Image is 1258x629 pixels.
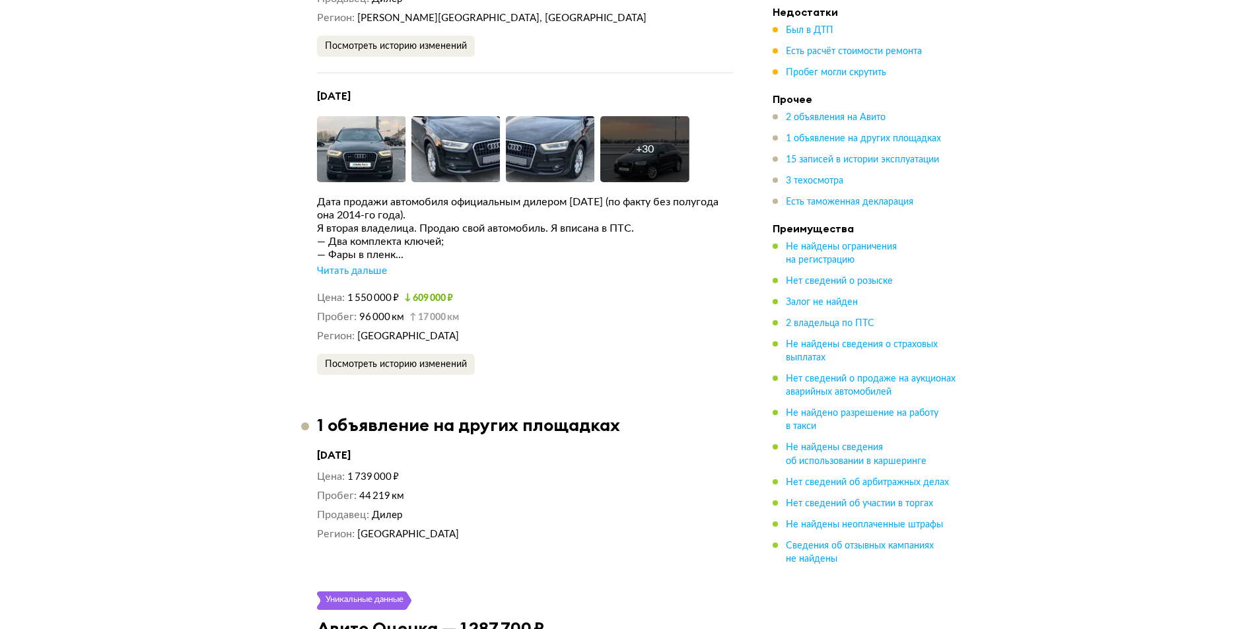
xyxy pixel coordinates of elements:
[317,195,733,222] div: Дата продажи автомобиля официальным дилером [DATE] (по факту без полугода она 2014-го года).
[317,508,369,522] dt: Продавец
[773,92,958,106] h4: Прочее
[786,498,933,508] span: Нет сведений об участии в торгах
[317,470,345,484] dt: Цена
[786,298,858,307] span: Залог не найден
[786,68,886,77] span: Пробег могли скрутить
[786,134,941,143] span: 1 объявление на других площадках
[359,312,404,322] span: 96 000 км
[317,489,357,503] dt: Пробег
[786,519,943,529] span: Не найдены неоплаченные штрафы
[357,529,459,539] span: [GEOGRAPHIC_DATA]
[359,491,404,501] span: 44 219 км
[317,354,475,375] button: Посмотреть историю изменений
[357,13,646,23] span: [PERSON_NAME][GEOGRAPHIC_DATA], [GEOGRAPHIC_DATA]
[786,113,886,122] span: 2 объявления на Авито
[786,541,934,563] span: Сведения об отзывных кампаниях не найдены
[317,116,406,182] img: Car Photo
[317,310,357,324] dt: Пробег
[325,42,467,51] span: Посмотреть историю изменений
[786,409,938,431] span: Не найдено разрешение на работу в такси
[786,443,926,465] span: Не найдены сведения об использовании в каршеринге
[325,360,467,369] span: Посмотреть историю изменений
[317,222,733,235] div: Я вторая владелица. Продаю свой автомобиль. Я вписана в ПТС.
[506,116,595,182] img: Car Photo
[317,36,475,57] button: Посмотреть историю изменений
[317,248,733,261] div: — Фары в пленк...
[404,294,453,303] small: 609 000 ₽
[786,319,874,328] span: 2 владельца по ПТС
[786,242,897,265] span: Не найдены ограничения на регистрацию
[325,591,404,610] div: Уникальные данные
[786,47,922,56] span: Есть расчёт стоимости ремонта
[773,5,958,18] h4: Недостатки
[347,293,399,303] span: 1 550 000 ₽
[786,176,843,185] span: 3 техосмотра
[636,143,654,156] div: + 30
[786,477,949,486] span: Нет сведений об арбитражных делах
[317,291,345,305] dt: Цена
[317,265,387,278] div: Читать дальше
[409,313,459,322] small: 17 000 км
[317,329,355,343] dt: Регион
[317,527,355,541] dt: Регион
[786,26,833,35] span: Был в ДТП
[347,472,399,482] span: 1 739 000 ₽
[317,11,355,25] dt: Регион
[317,89,733,103] h4: [DATE]
[786,374,956,397] span: Нет сведений о продаже на аукционах аварийных автомобилей
[317,235,733,248] div: — Два комплекта ключей;
[786,155,939,164] span: 15 записей в истории эксплуатации
[411,116,501,182] img: Car Photo
[786,277,893,286] span: Нет сведений о розыске
[372,510,403,520] span: Дилер
[786,340,938,362] span: Не найдены сведения о страховых выплатах
[786,197,913,207] span: Есть таможенная декларация
[357,331,459,341] span: [GEOGRAPHIC_DATA]
[317,448,733,462] h4: [DATE]
[317,414,620,435] h3: 1 объявление на других площадках
[773,222,958,235] h4: Преимущества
